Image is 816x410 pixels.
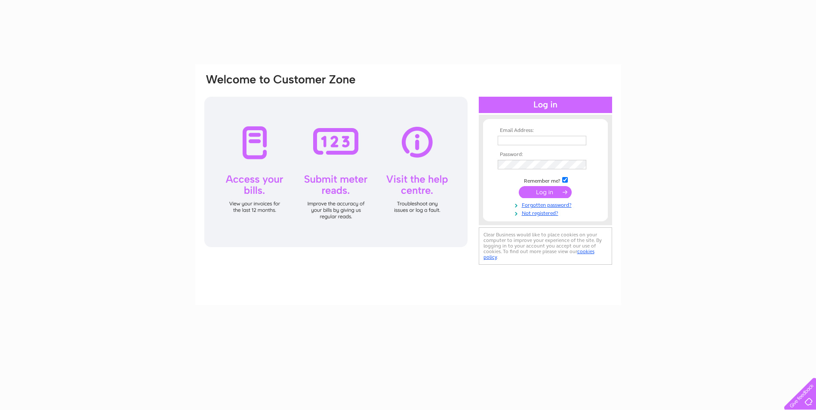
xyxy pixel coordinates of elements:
[519,186,572,198] input: Submit
[496,128,595,134] th: Email Address:
[496,176,595,184] td: Remember me?
[496,152,595,158] th: Password:
[498,208,595,217] a: Not registered?
[479,227,612,265] div: Clear Business would like to place cookies on your computer to improve your experience of the sit...
[483,248,594,260] a: cookies policy
[498,200,595,208] a: Forgotten password?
